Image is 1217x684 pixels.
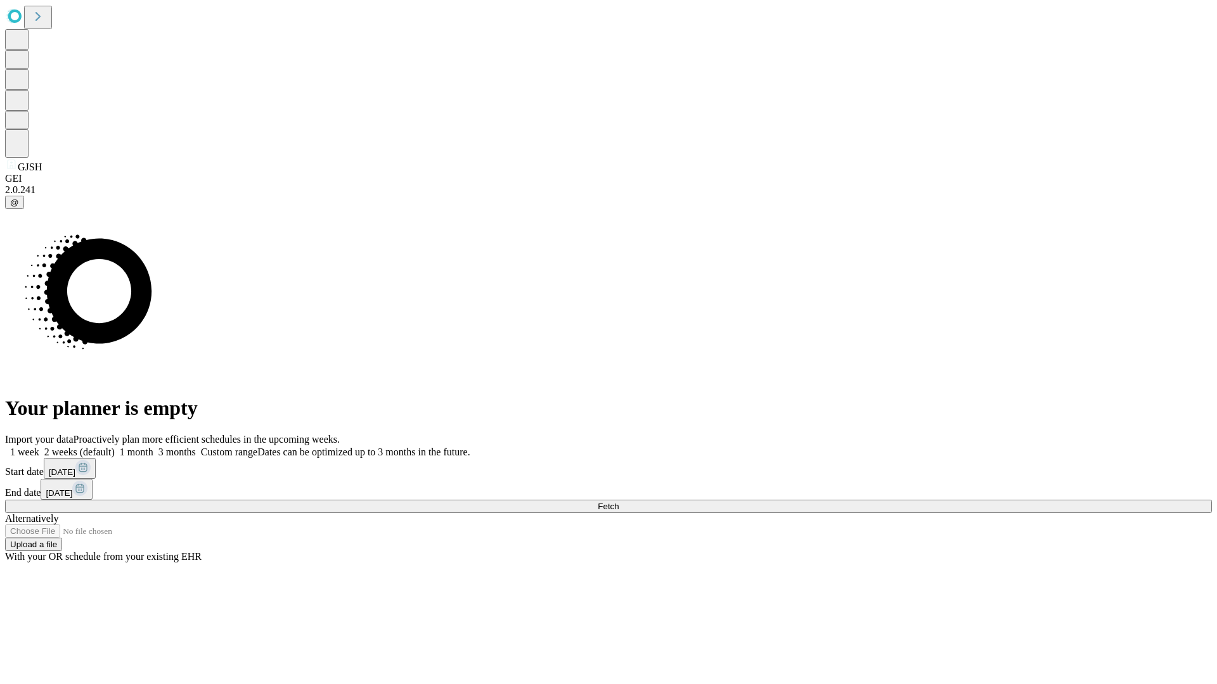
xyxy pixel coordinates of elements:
span: 1 month [120,446,153,457]
span: 2 weeks (default) [44,446,115,457]
button: Upload a file [5,538,62,551]
button: [DATE] [44,458,96,479]
span: With your OR schedule from your existing EHR [5,551,202,562]
div: 2.0.241 [5,184,1212,196]
span: Custom range [201,446,257,457]
span: 1 week [10,446,39,457]
button: [DATE] [41,479,93,500]
div: Start date [5,458,1212,479]
span: @ [10,198,19,207]
button: Fetch [5,500,1212,513]
span: Dates can be optimized up to 3 months in the future. [257,446,470,457]
button: @ [5,196,24,209]
span: GJSH [18,161,42,172]
span: 3 months [158,446,196,457]
span: [DATE] [46,488,72,498]
span: Fetch [598,502,619,511]
span: Import your data [5,434,74,445]
span: [DATE] [49,467,75,477]
span: Alternatively [5,513,58,524]
span: Proactively plan more efficient schedules in the upcoming weeks. [74,434,340,445]
h1: Your planner is empty [5,396,1212,420]
div: GEI [5,173,1212,184]
div: End date [5,479,1212,500]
